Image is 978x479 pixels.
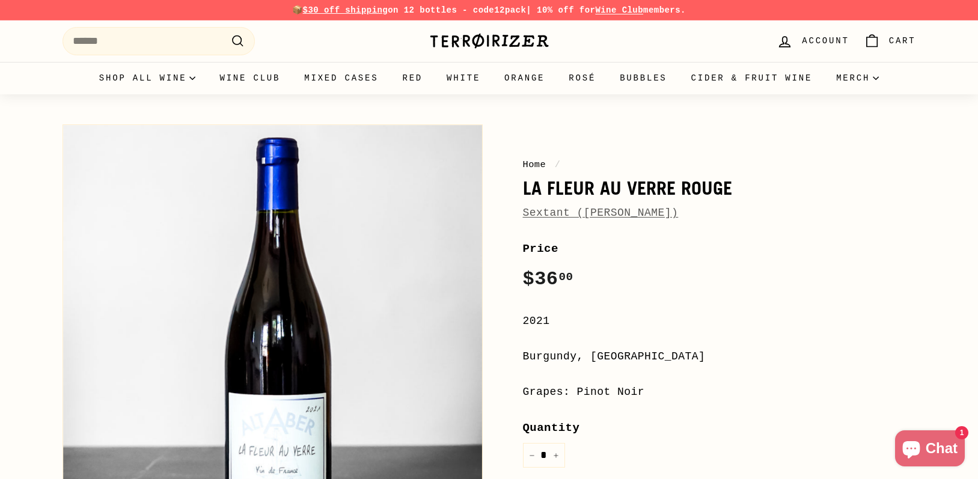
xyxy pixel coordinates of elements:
[552,159,564,170] span: /
[857,23,923,59] a: Cart
[547,443,565,468] button: Increase item quantity by one
[523,240,916,258] label: Price
[523,313,916,330] div: 2021
[523,419,916,437] label: Quantity
[494,5,526,15] strong: 12pack
[557,62,608,94] a: Rosé
[303,5,388,15] span: $30 off shipping
[523,157,916,172] nav: breadcrumbs
[891,430,968,469] inbox-online-store-chat: Shopify online store chat
[595,5,643,15] a: Wine Club
[292,62,390,94] a: Mixed Cases
[523,159,546,170] a: Home
[679,62,825,94] a: Cider & Fruit Wine
[523,207,679,219] a: Sextant ([PERSON_NAME])
[523,443,565,468] input: quantity
[558,270,573,284] sup: 00
[523,348,916,365] div: Burgundy, [GEOGRAPHIC_DATA]
[802,34,849,47] span: Account
[435,62,492,94] a: White
[523,443,541,468] button: Reduce item quantity by one
[87,62,208,94] summary: Shop all wine
[63,4,916,17] p: 📦 on 12 bottles - code | 10% off for members.
[390,62,435,94] a: Red
[889,34,916,47] span: Cart
[492,62,557,94] a: Orange
[608,62,679,94] a: Bubbles
[523,268,573,290] span: $36
[769,23,856,59] a: Account
[207,62,292,94] a: Wine Club
[38,62,940,94] div: Primary
[523,178,916,198] h1: La Fleur Au Verre Rouge
[523,383,916,401] div: Grapes: Pinot Noir
[824,62,891,94] summary: Merch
